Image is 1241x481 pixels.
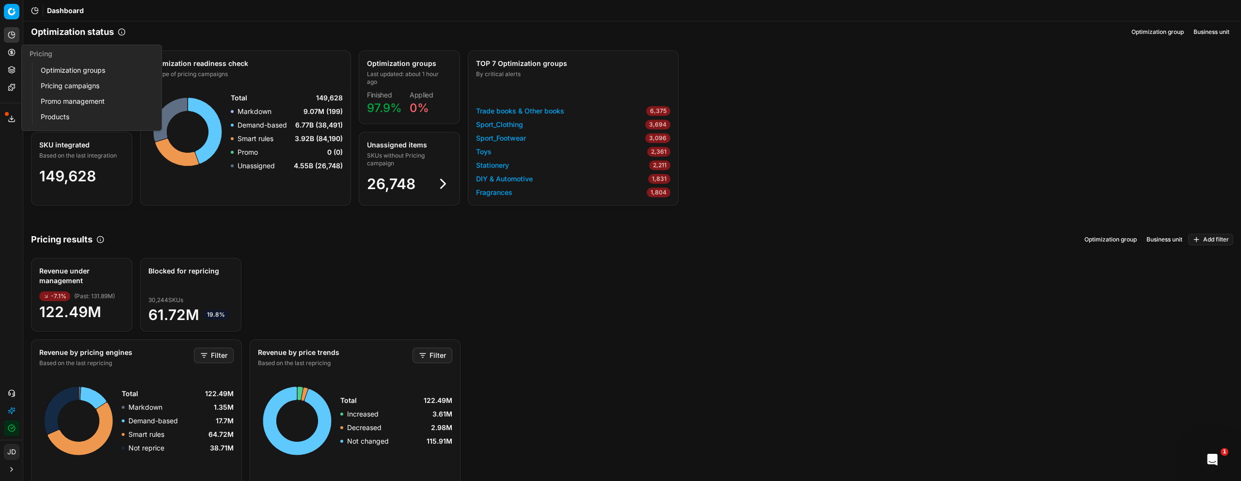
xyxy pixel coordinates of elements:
span: 3.92B (84,190) [295,134,343,144]
button: Optimization group [1128,26,1188,38]
span: 3,096 [645,133,670,143]
button: Optimization group [1081,234,1141,245]
span: 26,748 [367,175,415,192]
div: SKUs without Pricing campaign [367,152,450,167]
span: Total [231,93,247,103]
span: 149,628 [39,167,96,185]
p: Markdown [238,107,271,116]
span: 122.49M [39,303,124,321]
dt: Applied [410,92,433,98]
span: 17.7M [216,416,234,426]
span: 3,694 [645,120,670,129]
p: Demand-based [128,416,178,426]
span: 0% [410,101,429,115]
div: Based on the last repricing [258,359,411,367]
span: 61.72M [148,306,233,323]
div: Optimization readiness check [148,59,341,68]
span: 1.35M [214,402,234,412]
button: Business unit [1143,234,1186,245]
a: Products [37,110,150,124]
span: -7.1% [39,291,70,301]
span: 64.72M [208,430,234,439]
div: TOP 7 Optimization groups [476,59,668,68]
span: 97.9% [367,101,402,115]
span: 122.49M [424,396,452,405]
a: Sport_Footwear [476,133,526,143]
a: Trade books & Other books [476,106,564,116]
span: 1,831 [648,174,670,184]
button: Filter [194,348,234,363]
div: Last updated: about 1 hour ago [367,70,450,86]
div: Based on the last integration [39,152,122,160]
span: 115.91M [427,436,452,446]
span: 6.77B (38,491) [295,120,343,130]
span: 0 (0) [327,147,343,157]
span: Total [340,396,357,405]
div: Revenue under management [39,266,122,286]
span: 6,375 [646,106,670,116]
a: Optimization groups [37,64,150,77]
span: 122.49M [205,389,234,399]
button: Add filter [1188,234,1233,245]
p: Promo [238,147,258,157]
span: ( Past : 131.89M ) [74,292,115,300]
p: Not changed [347,436,389,446]
span: JD [4,445,19,459]
div: Revenue by price trends [258,348,411,357]
span: 19.8% [203,310,229,320]
div: By type of pricing campaigns [148,70,341,78]
span: 2,361 [647,147,670,157]
span: Total [122,389,138,399]
span: 1 [1221,448,1228,456]
dt: Finished [367,92,402,98]
span: 149,628 [316,93,343,103]
a: DIY & Automotive [476,174,533,184]
a: Promo management [37,95,150,108]
span: 2,211 [649,160,670,170]
a: Sport_Clothing [476,120,523,129]
span: 38.71M [210,443,234,453]
p: Not reprice [128,443,164,453]
button: JD [4,444,19,460]
button: Filter [413,348,452,363]
p: Smart rules [238,134,273,144]
h2: Optimization status [31,25,114,39]
div: Blocked for repricing [148,266,231,276]
a: Fragrances [476,188,512,197]
a: Toys [476,147,492,157]
p: Increased [347,409,379,419]
span: 3.61M [432,409,452,419]
span: 9.07M (199) [303,107,343,116]
p: Smart rules [128,430,164,439]
span: Dashboard [47,6,84,16]
span: 1,804 [647,188,670,197]
span: 2.98M [431,423,452,433]
iframe: Intercom live chat [1201,448,1224,471]
p: Markdown [128,402,162,412]
a: Pricing campaigns [37,79,150,93]
div: Revenue by pricing engines [39,348,192,357]
div: By critical alerts [476,70,668,78]
div: SKU integrated [39,140,122,150]
span: 4.55B (26,748) [294,161,343,171]
span: 30,244 SKUs [148,296,183,304]
h2: Pricing results [31,233,93,246]
nav: breadcrumb [47,6,84,16]
button: Business unit [1190,26,1233,38]
div: Unassigned items [367,140,450,150]
p: Demand-based [238,120,287,130]
div: Based on the last repricing [39,359,192,367]
p: Decreased [347,423,382,433]
a: Stationery [476,160,509,170]
p: Unassigned [238,161,275,171]
span: Pricing [30,49,52,58]
div: Optimization groups [367,59,450,68]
